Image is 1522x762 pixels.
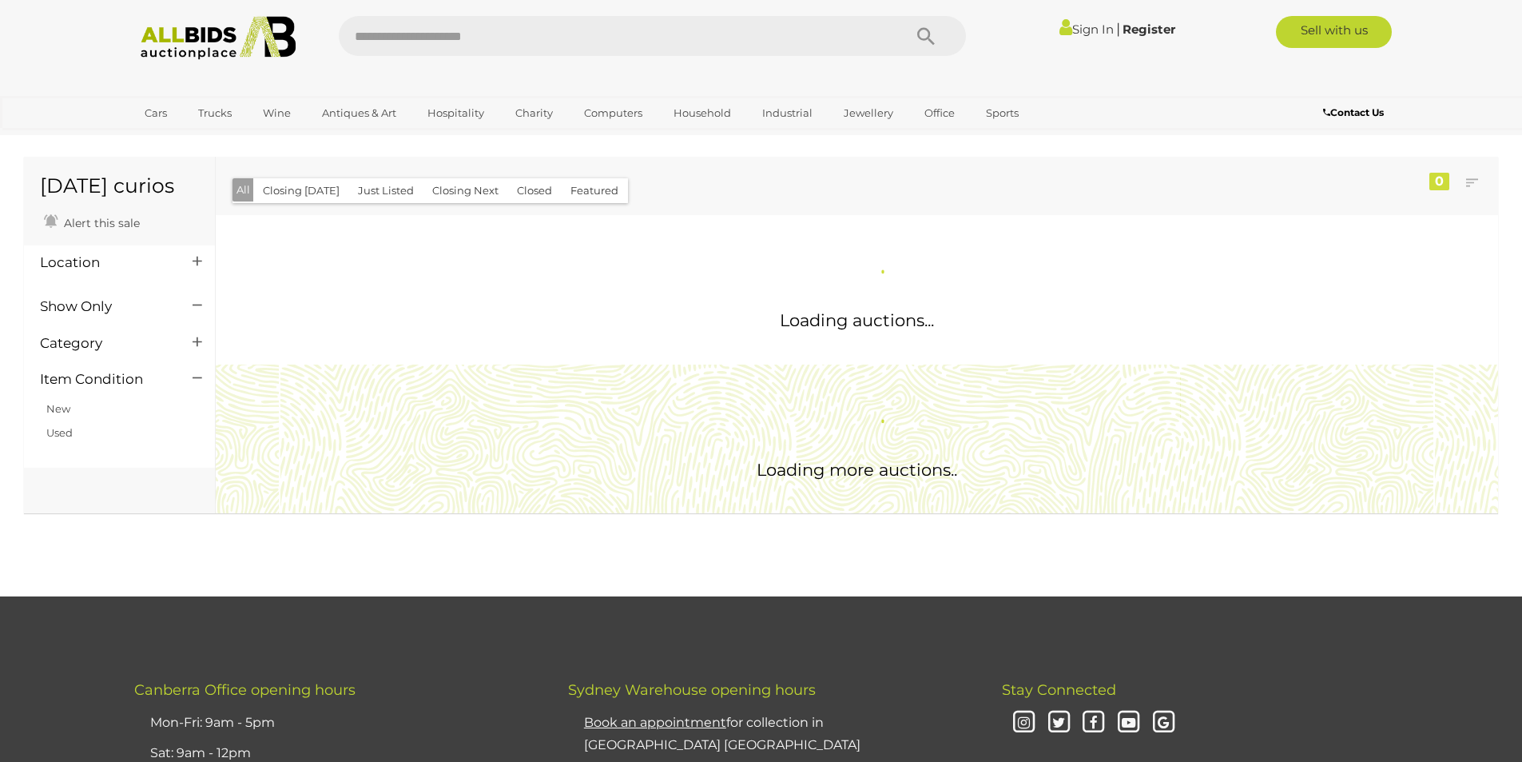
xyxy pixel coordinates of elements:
button: Closed [507,178,562,203]
a: Book an appointmentfor collection in [GEOGRAPHIC_DATA] [GEOGRAPHIC_DATA] [584,715,860,753]
i: Facebook [1079,709,1107,737]
a: Trucks [188,100,242,126]
a: Sell with us [1276,16,1392,48]
span: Loading auctions... [780,310,934,330]
button: Just Listed [348,178,423,203]
h4: Item Condition [40,372,169,387]
h1: [DATE] curios [40,175,199,197]
span: | [1116,20,1120,38]
span: Sydney Warehouse opening hours [568,681,816,699]
a: Cars [134,100,177,126]
button: Closing Next [423,178,508,203]
button: All [232,178,254,201]
span: Loading more auctions.. [757,460,957,480]
a: New [46,402,70,415]
a: Computers [574,100,653,126]
i: Twitter [1045,709,1073,737]
a: Register [1123,22,1175,37]
a: Household [663,100,741,126]
h4: Show Only [40,299,169,314]
i: Instagram [1010,709,1038,737]
a: Sign In [1059,22,1114,37]
a: Contact Us [1323,104,1388,122]
div: 0 [1429,173,1449,190]
h4: Location [40,255,169,270]
h4: Category [40,336,169,351]
i: Youtube [1115,709,1142,737]
button: Closing [DATE] [253,178,349,203]
a: Industrial [752,100,823,126]
a: Used [46,426,73,439]
a: Hospitality [417,100,495,126]
b: Contact Us [1323,106,1384,118]
a: Antiques & Art [312,100,407,126]
span: Alert this sale [60,216,140,230]
u: Book an appointment [584,715,726,730]
button: Featured [561,178,628,203]
li: Mon-Fri: 9am - 5pm [146,708,528,739]
span: Stay Connected [1002,681,1116,699]
a: [GEOGRAPHIC_DATA] [134,126,268,153]
a: Charity [505,100,563,126]
button: Search [886,16,966,56]
a: Alert this sale [40,209,144,233]
a: Jewellery [833,100,904,126]
span: Canberra Office opening hours [134,681,356,699]
i: Google [1150,709,1178,737]
a: Sports [976,100,1029,126]
a: Office [914,100,965,126]
a: Wine [252,100,301,126]
img: Allbids.com.au [132,16,305,60]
